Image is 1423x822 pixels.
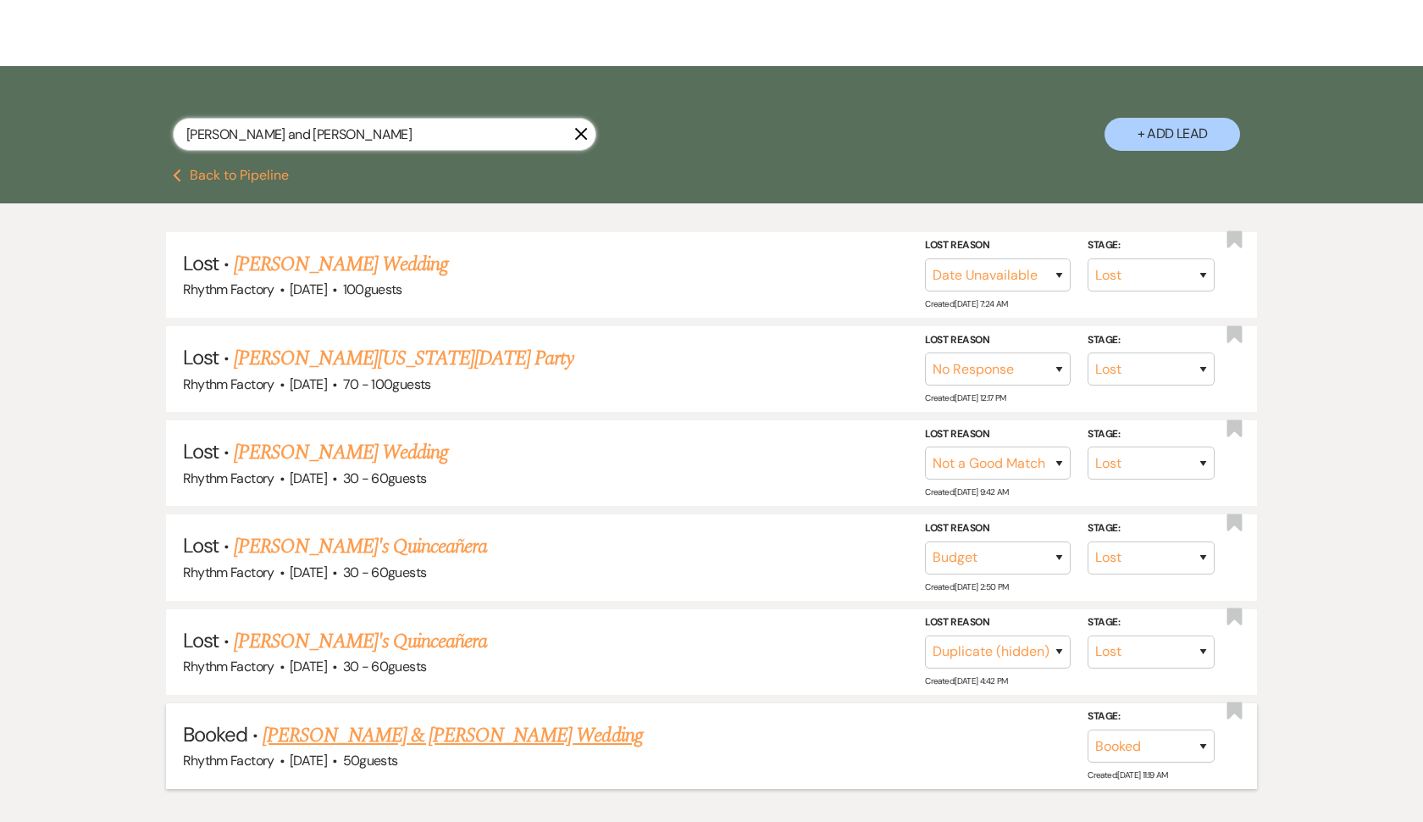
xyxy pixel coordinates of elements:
span: Created: [DATE] 12:17 PM [925,392,1005,403]
a: [PERSON_NAME][US_STATE][DATE] Party [234,343,573,374]
span: [DATE] [290,564,327,581]
label: Lost Reason [925,331,1071,350]
span: 70 - 100 guests [343,375,431,393]
label: Lost Reason [925,425,1071,444]
span: Created: [DATE] 2:50 PM [925,581,1008,592]
span: Rhythm Factory [183,375,274,393]
label: Lost Reason [925,519,1071,538]
span: [DATE] [290,658,327,675]
span: Lost [183,250,219,276]
span: Lost [183,532,219,558]
label: Stage: [1088,331,1215,350]
span: Booked [183,721,247,747]
a: [PERSON_NAME]'s Quinceañera [234,626,487,657]
span: Created: [DATE] 4:42 PM [925,675,1007,686]
span: Rhythm Factory [183,564,274,581]
span: 30 - 60 guests [343,469,427,487]
span: 30 - 60 guests [343,658,427,675]
span: Created: [DATE] 11:19 AM [1088,769,1167,780]
label: Stage: [1088,519,1215,538]
span: Created: [DATE] 7:24 AM [925,298,1007,309]
input: Search by name, event date, email address or phone number [173,118,596,151]
span: Rhythm Factory [183,280,274,298]
label: Stage: [1088,425,1215,444]
span: Created: [DATE] 9:42 AM [925,486,1008,497]
label: Stage: [1088,708,1215,726]
button: + Add Lead [1105,118,1240,151]
span: Rhythm Factory [183,752,274,769]
span: Lost [183,438,219,464]
span: [DATE] [290,752,327,769]
a: [PERSON_NAME] Wedding [234,437,448,468]
span: 50 guests [343,752,398,769]
button: Back to Pipeline [173,169,289,182]
span: [DATE] [290,375,327,393]
label: Lost Reason [925,236,1071,255]
label: Stage: [1088,236,1215,255]
span: Rhythm Factory [183,658,274,675]
span: [DATE] [290,469,327,487]
label: Lost Reason [925,614,1071,632]
a: [PERSON_NAME] Wedding [234,249,448,280]
span: 100 guests [343,280,402,298]
span: Rhythm Factory [183,469,274,487]
span: Lost [183,627,219,653]
span: 30 - 60 guests [343,564,427,581]
a: [PERSON_NAME] & [PERSON_NAME] Wedding [263,720,642,751]
span: [DATE] [290,280,327,298]
label: Stage: [1088,614,1215,632]
span: Lost [183,344,219,370]
a: [PERSON_NAME]'s Quinceañera [234,531,487,562]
